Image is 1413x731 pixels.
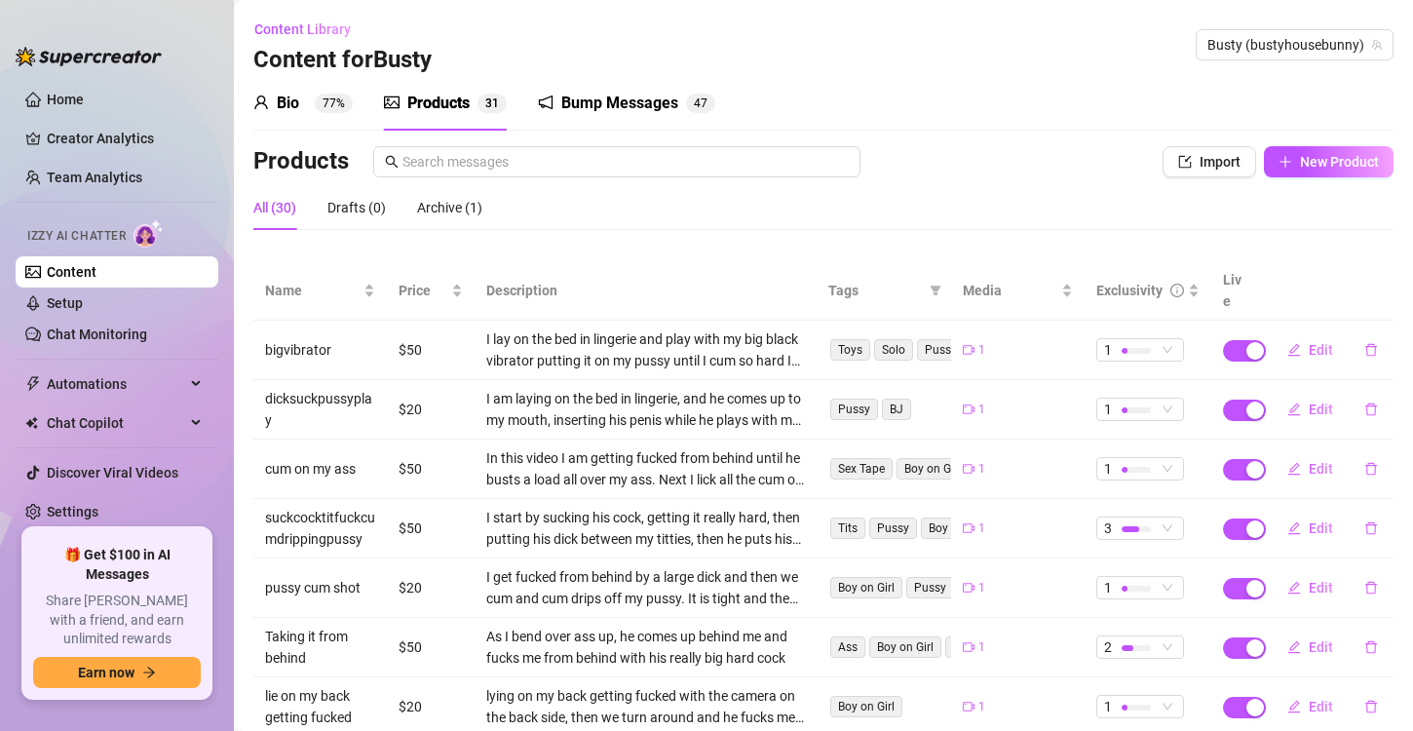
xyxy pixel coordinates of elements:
div: I start by sucking his cock, getting it really hard, then putting his dick between my titties, th... [486,507,805,550]
div: I lay on the bed in lingerie and play with my big black vibrator putting it on my pussy until I c... [486,328,805,371]
span: delete [1364,640,1378,654]
span: filter [926,276,945,305]
span: Ass [830,636,865,658]
span: video-camera [963,522,974,534]
button: Edit [1272,394,1349,425]
button: Edit [1272,334,1349,365]
span: Boy on Girl [830,577,902,598]
span: edit [1287,343,1301,357]
td: $50 [387,499,475,558]
span: edit [1287,700,1301,713]
span: user [253,95,269,110]
button: Edit [1272,513,1349,544]
span: Boy on Girl [830,696,902,717]
th: Tags [817,261,950,321]
div: Drafts (0) [327,197,386,218]
span: Solo [874,339,913,361]
h3: Products [253,146,349,177]
td: $50 [387,321,475,380]
button: Import [1163,146,1256,177]
span: 1 [978,341,985,360]
a: Home [47,92,84,107]
span: Tags [828,280,921,301]
iframe: Intercom live chat [1347,665,1394,712]
td: Taking it from behind [253,618,387,677]
button: Edit [1272,691,1349,722]
th: Media [951,261,1085,321]
span: 🎁 Get $100 in AI Messages [33,546,201,584]
button: delete [1349,632,1394,663]
span: 3 [485,96,492,110]
th: Name [253,261,387,321]
button: Edit [1272,453,1349,484]
th: Price [387,261,475,321]
h3: Content for Busty [253,45,432,76]
sup: 77% [315,94,353,113]
span: import [1178,155,1192,169]
span: BJ [882,399,911,420]
span: Boy on Girl [897,458,969,480]
span: Pussy [906,577,954,598]
span: Edit [1309,461,1333,477]
span: Media [963,280,1057,301]
td: $20 [387,380,475,440]
div: lying on my back getting fucked with the camera on the back side, then we turn around and he fuck... [486,685,805,728]
td: dicksuckpussyplay [253,380,387,440]
span: 1 [978,460,985,479]
span: filter [930,285,941,296]
input: Search messages [402,151,849,173]
td: $20 [387,558,475,618]
span: video-camera [963,701,974,712]
span: Pussy [830,399,878,420]
span: 1 [978,638,985,657]
span: edit [1287,640,1301,654]
th: Live [1211,261,1260,321]
span: 1 [978,698,985,716]
a: Content [47,264,96,280]
span: 7 [701,96,707,110]
span: team [1371,39,1383,51]
button: Earn nowarrow-right [33,657,201,688]
span: Boy on Girl [921,518,993,539]
span: 1 [492,96,499,110]
span: edit [1287,403,1301,416]
button: New Product [1264,146,1394,177]
span: 1 [1104,458,1112,480]
button: Edit [1272,632,1349,663]
th: Description [475,261,817,321]
span: 1 [1104,399,1112,420]
span: search [385,155,399,169]
span: edit [1287,521,1301,535]
span: thunderbolt [25,376,41,392]
span: New Product [1300,154,1379,170]
a: Chat Monitoring [47,327,147,342]
div: Products [407,92,470,115]
span: edit [1287,581,1301,595]
span: video-camera [963,463,974,475]
span: Izzy AI Chatter [27,227,126,246]
span: Import [1200,154,1241,170]
span: Edit [1309,699,1333,714]
span: Boy on Girl [869,636,941,658]
span: delete [1364,462,1378,476]
span: Edit [1309,639,1333,655]
div: Bio [277,92,299,115]
span: 1 [978,579,985,597]
div: As I bend over ass up, he comes up behind me and fucks me from behind with his really big hard cock [486,626,805,669]
span: notification [538,95,554,110]
span: Content Library [254,21,351,37]
span: Price [399,280,447,301]
sup: 47 [686,94,715,113]
span: 1 [1104,577,1112,598]
a: Settings [47,504,98,519]
span: Sex Tape [830,458,893,480]
td: $50 [387,618,475,677]
td: pussy cum shot [253,558,387,618]
span: Chat Copilot [47,407,185,439]
span: Edit [1309,580,1333,596]
div: Exclusivity [1096,280,1163,301]
span: 4 [694,96,701,110]
span: Edit [1309,402,1333,417]
span: 3 [1104,518,1112,539]
button: delete [1349,394,1394,425]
